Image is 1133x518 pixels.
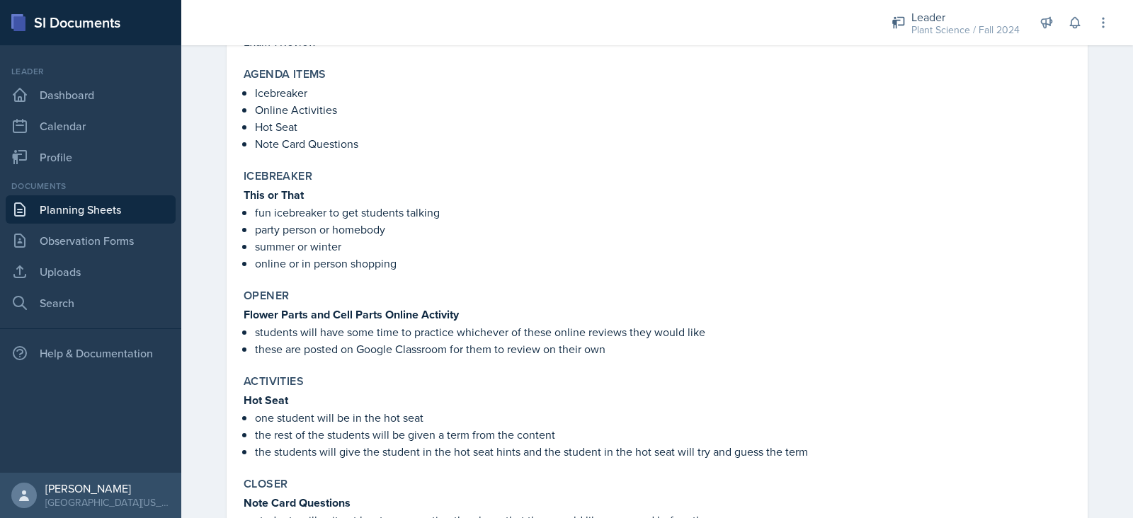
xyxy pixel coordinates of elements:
[244,374,304,388] label: Activities
[244,169,312,183] label: Icebreaker
[255,323,1071,340] p: students will have some time to practice whichever of these online reviews they would like
[255,101,1071,118] p: Online Activities
[255,340,1071,357] p: these are posted on Google Classroom for them to review on their own
[911,8,1020,25] div: Leader
[244,187,304,203] strong: This or That
[255,255,1071,272] p: online or in person shopping
[6,143,176,171] a: Profile
[6,226,176,255] a: Observation Forms
[45,481,170,495] div: [PERSON_NAME]
[6,289,176,317] a: Search
[244,392,288,408] strong: Hot Seat
[255,238,1071,255] p: summer or winter
[6,339,176,367] div: Help & Documentation
[6,112,176,140] a: Calendar
[255,443,1071,460] p: the students will give the student in the hot seat hints and the student in the hot seat will try...
[255,426,1071,443] p: the rest of the students will be given a term from the content
[244,67,326,81] label: Agenda items
[6,81,176,109] a: Dashboard
[244,306,459,323] strong: Flower Parts and Cell Parts Online Activity
[255,118,1071,135] p: Hot Seat
[6,65,176,78] div: Leader
[6,258,176,286] a: Uploads
[6,195,176,224] a: Planning Sheets
[6,180,176,192] div: Documents
[255,221,1071,238] p: party person or homebody
[45,495,170,510] div: [GEOGRAPHIC_DATA][US_STATE]
[255,84,1071,101] p: Icebreaker
[244,495,351,511] strong: Note Card Questions
[911,23,1020,38] div: Plant Science / Fall 2024
[255,135,1071,152] p: Note Card Questions
[244,477,287,491] label: Closer
[255,204,1071,221] p: fun icebreaker to get students talking
[244,289,289,303] label: Opener
[255,409,1071,426] p: one student will be in the hot seat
